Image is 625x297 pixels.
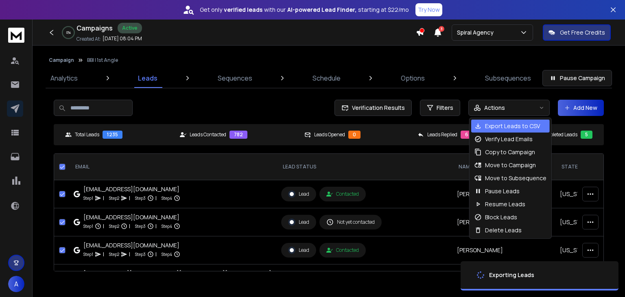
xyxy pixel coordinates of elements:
div: Lead [288,247,309,254]
p: Delete Leads [485,226,522,234]
div: 5 [581,131,592,139]
button: Campaign [49,57,74,63]
p: Try Now [418,6,440,14]
div: 6 [461,131,473,139]
p: Total Leads [75,131,99,138]
button: Pause Campaign [542,70,612,86]
img: logo [8,28,24,43]
p: Step 2 [109,222,119,230]
p: Copy to Campaign [485,148,535,156]
a: Analytics [46,68,83,88]
p: | [103,250,104,258]
th: LEAD STATUS [276,154,452,180]
p: Verify Lead Emails [485,135,533,143]
div: Contacted [326,191,359,197]
p: Resume Leads [485,200,525,208]
p: Export Leads to CSV [485,122,540,130]
td: [US_STATE] [555,236,599,264]
p: Created At: [76,36,101,42]
p: BBI | 1st Angle [87,57,118,63]
a: Options [396,68,430,88]
td: [PERSON_NAME] [452,264,555,293]
p: Step 2 [109,250,119,258]
strong: verified leads [224,6,262,14]
p: | [129,222,130,230]
p: | [103,222,104,230]
p: Sequences [218,73,252,83]
p: Step 4 [162,194,172,202]
div: 0 [348,131,361,139]
button: Add New [558,100,604,116]
td: [PERSON_NAME] [452,180,555,208]
td: [PERSON_NAME] [452,208,555,236]
p: | [103,194,104,202]
span: Filters [437,104,453,112]
div: [EMAIL_ADDRESS][DOMAIN_NAME] [83,241,180,249]
div: Exporting Leads [489,271,534,279]
p: Step 3 [135,194,146,202]
p: Move to Subsequence [485,174,546,182]
th: EMAIL [69,154,276,180]
p: Pause Leads [485,187,520,195]
a: Sequences [213,68,257,88]
p: Leads Replied [427,131,457,138]
p: Step 1 [83,250,93,258]
p: Move to Campaign [485,161,536,169]
div: [EMAIL_ADDRESS][DOMAIN_NAME] [83,185,180,193]
h1: Campaigns [76,23,113,33]
p: Completed Leads [540,131,577,138]
p: Leads Opened [314,131,345,138]
div: Not yet contacted [326,218,375,226]
p: | [155,194,157,202]
p: Step 1 [83,194,93,202]
div: [PERSON_NAME][EMAIL_ADDRESS][PERSON_NAME][DOMAIN_NAME] [83,269,271,277]
a: Schedule [308,68,345,88]
p: Step 3 [135,222,146,230]
p: [DATE] 08:04 PM [103,35,142,42]
div: Contacted [326,247,359,253]
p: | [155,222,157,230]
strong: AI-powered Lead Finder, [287,6,356,14]
p: | [155,250,157,258]
p: Step 4 [162,222,172,230]
div: Active [118,23,142,33]
div: Lead [288,218,309,226]
a: Leads [133,68,162,88]
button: Verification Results [334,100,412,116]
p: 0 % [66,30,71,35]
th: State [555,154,599,180]
p: Block Leads [485,213,517,221]
td: [US_STATE] [555,180,599,208]
div: 782 [229,131,247,139]
p: Analytics [50,73,78,83]
td: [US_STATE] [555,208,599,236]
button: Try Now [415,3,442,16]
p: Get Free Credits [560,28,605,37]
p: Step 3 [135,250,146,258]
p: Get only with our starting at $22/mo [200,6,409,14]
button: A [8,276,24,292]
p: Leads [138,73,157,83]
p: Leads Contacted [190,131,226,138]
p: Subsequences [485,73,531,83]
button: Get Free Credits [543,24,611,41]
th: NAME [452,154,555,180]
p: Step 4 [162,250,172,258]
p: Options [401,73,425,83]
p: Actions [484,104,505,112]
p: Step 2 [109,194,119,202]
p: Spiral Agency [457,28,497,37]
p: | [129,250,130,258]
span: Verification Results [349,104,405,112]
a: Subsequences [480,68,536,88]
div: Lead [288,190,309,198]
td: [PERSON_NAME] [452,236,555,264]
button: Filters [420,100,460,116]
div: 1235 [103,131,122,139]
p: Step 1 [83,222,93,230]
div: [EMAIL_ADDRESS][DOMAIN_NAME] [83,213,180,221]
p: | [129,194,130,202]
p: Schedule [312,73,341,83]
